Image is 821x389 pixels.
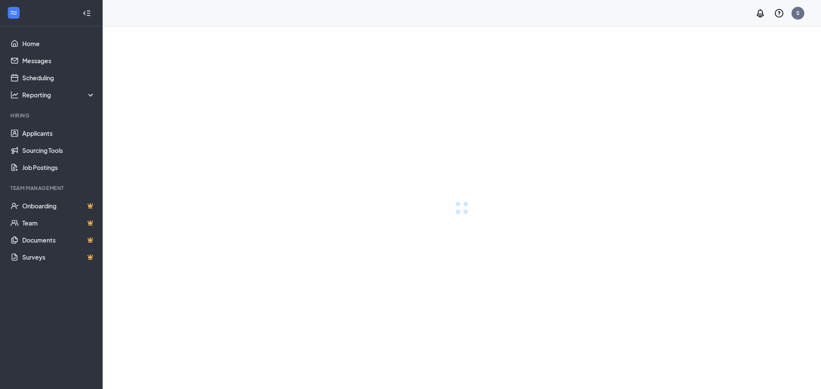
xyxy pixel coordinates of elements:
[22,249,95,266] a: SurveysCrown
[22,91,96,99] div: Reporting
[774,8,784,18] svg: QuestionInfo
[755,8,765,18] svg: Notifications
[83,9,91,18] svg: Collapse
[22,214,95,231] a: TeamCrown
[9,9,18,17] svg: WorkstreamLogo
[22,231,95,249] a: DocumentsCrown
[796,9,800,17] div: S
[10,184,94,192] div: Team Management
[22,125,95,142] a: Applicants
[22,142,95,159] a: Sourcing Tools
[22,159,95,176] a: Job Postings
[10,91,19,99] svg: Analysis
[22,35,95,52] a: Home
[22,69,95,86] a: Scheduling
[10,112,94,119] div: Hiring
[22,197,95,214] a: OnboardingCrown
[22,52,95,69] a: Messages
